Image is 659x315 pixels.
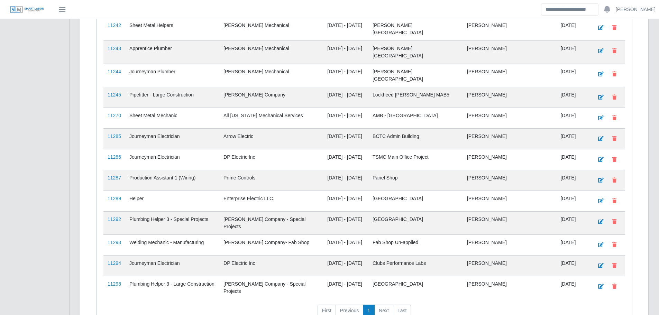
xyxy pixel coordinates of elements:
[368,87,463,108] td: Lockheed [PERSON_NAME] MAB5
[368,17,463,40] td: [PERSON_NAME][GEOGRAPHIC_DATA]
[10,6,44,13] img: SLM Logo
[219,128,323,149] td: Arrow Electric
[556,149,589,170] td: [DATE]
[108,216,121,222] a: 11292
[125,170,219,191] td: Production Assistant 1 (Wiring)
[323,149,368,170] td: [DATE] - [DATE]
[219,64,323,87] td: [PERSON_NAME] Mechanical
[368,255,463,276] td: Clubs Performance Labs
[463,40,557,64] td: [PERSON_NAME]
[323,170,368,191] td: [DATE] - [DATE]
[323,255,368,276] td: [DATE] - [DATE]
[219,211,323,234] td: [PERSON_NAME] Company - Special Projects
[463,191,557,211] td: [PERSON_NAME]
[125,234,219,255] td: Welding Mechanic - Manufacturing
[219,170,323,191] td: Prime Controls
[108,113,121,118] a: 11270
[323,191,368,211] td: [DATE] - [DATE]
[368,191,463,211] td: [GEOGRAPHIC_DATA]
[556,40,589,64] td: [DATE]
[125,87,219,108] td: Pipefitter - Large Construction
[125,108,219,128] td: Sheet Metal Mechanic
[125,40,219,64] td: Apprentice Plumber
[463,128,557,149] td: [PERSON_NAME]
[108,175,121,180] a: 11287
[463,255,557,276] td: [PERSON_NAME]
[556,211,589,234] td: [DATE]
[541,3,598,16] input: Search
[368,40,463,64] td: [PERSON_NAME][GEOGRAPHIC_DATA]
[219,255,323,276] td: DP Electric Inc
[368,170,463,191] td: Panel Shop
[368,276,463,299] td: [GEOGRAPHIC_DATA]
[556,108,589,128] td: [DATE]
[556,87,589,108] td: [DATE]
[108,154,121,160] a: 11286
[463,170,557,191] td: [PERSON_NAME]
[125,255,219,276] td: Journeyman Electrician
[108,69,121,74] a: 11244
[125,211,219,234] td: Plumbing Helper 3 - Special Projects
[108,22,121,28] a: 11242
[108,46,121,51] a: 11243
[323,40,368,64] td: [DATE] - [DATE]
[368,128,463,149] td: BCTC Admin Building
[323,17,368,40] td: [DATE] - [DATE]
[125,276,219,299] td: Plumbing Helper 3 - Large Construction
[368,108,463,128] td: AMB - [GEOGRAPHIC_DATA]
[219,191,323,211] td: Enterprise Electric LLC.
[463,276,557,299] td: [PERSON_NAME]
[556,128,589,149] td: [DATE]
[125,128,219,149] td: Journeyman Electrician
[108,281,121,287] a: 11298
[556,276,589,299] td: [DATE]
[323,87,368,108] td: [DATE] - [DATE]
[323,64,368,87] td: [DATE] - [DATE]
[556,17,589,40] td: [DATE]
[463,87,557,108] td: [PERSON_NAME]
[125,149,219,170] td: Journeyman Electrician
[368,64,463,87] td: [PERSON_NAME][GEOGRAPHIC_DATA]
[556,191,589,211] td: [DATE]
[323,108,368,128] td: [DATE] - [DATE]
[219,87,323,108] td: [PERSON_NAME] Company
[125,191,219,211] td: Helper
[616,6,656,13] a: [PERSON_NAME]
[463,149,557,170] td: [PERSON_NAME]
[108,260,121,266] a: 11294
[219,276,323,299] td: [PERSON_NAME] Company - Special Projects
[219,17,323,40] td: [PERSON_NAME] Mechanical
[323,276,368,299] td: [DATE] - [DATE]
[368,149,463,170] td: TSMC Main Office Project
[108,92,121,98] a: 11245
[463,211,557,234] td: [PERSON_NAME]
[556,64,589,87] td: [DATE]
[108,133,121,139] a: 11285
[463,64,557,87] td: [PERSON_NAME]
[108,240,121,245] a: 11293
[463,234,557,255] td: [PERSON_NAME]
[219,40,323,64] td: [PERSON_NAME] Mechanical
[219,149,323,170] td: DP Electric Inc
[556,255,589,276] td: [DATE]
[463,108,557,128] td: [PERSON_NAME]
[323,211,368,234] td: [DATE] - [DATE]
[368,234,463,255] td: Fab Shop Un-applied
[125,64,219,87] td: Journeyman Plumber
[108,196,121,201] a: 11289
[323,234,368,255] td: [DATE] - [DATE]
[463,17,557,40] td: [PERSON_NAME]
[323,128,368,149] td: [DATE] - [DATE]
[219,108,323,128] td: All [US_STATE] Mechanical Services
[556,170,589,191] td: [DATE]
[556,234,589,255] td: [DATE]
[219,234,323,255] td: [PERSON_NAME] Company- Fab Shop
[125,17,219,40] td: Sheet Metal Helpers
[368,211,463,234] td: [GEOGRAPHIC_DATA]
